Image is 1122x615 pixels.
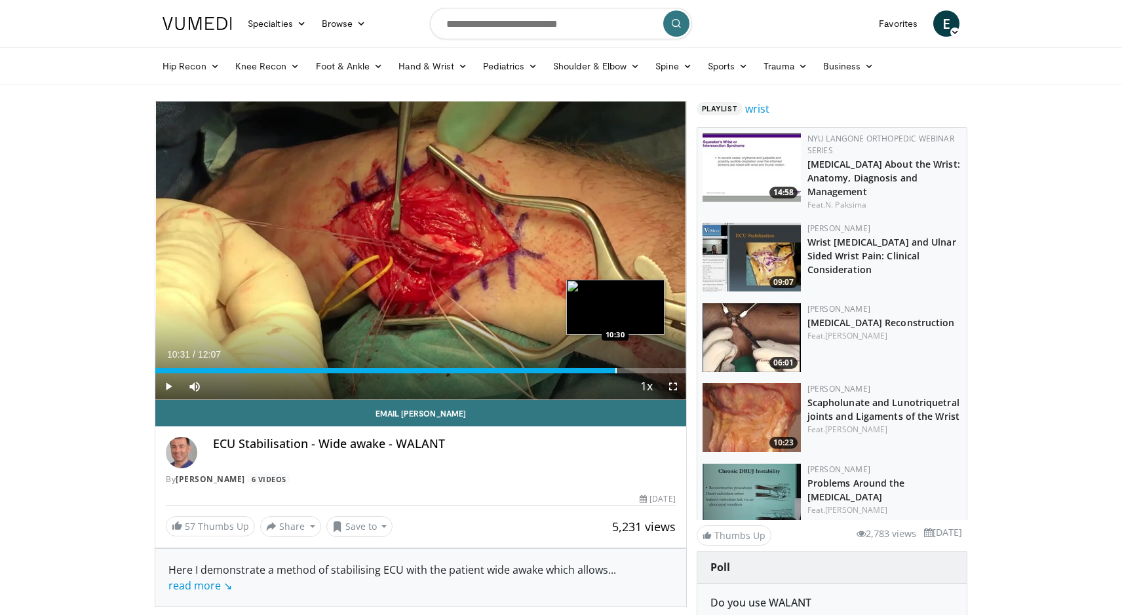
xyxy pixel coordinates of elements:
div: Feat. [807,424,961,436]
h4: ECU Stabilisation - Wide awake - WALANT [213,437,676,451]
a: wrist [745,101,769,117]
span: ... [168,563,616,593]
span: 10:23 [769,437,798,449]
a: 33:58 [703,464,801,532]
h6: Do you use WALANT [710,597,954,609]
a: [MEDICAL_DATA] About the Wrist: Anatomy, Diagnosis and Management [807,158,960,198]
span: Playlist [697,102,743,115]
button: Mute [182,373,208,400]
a: Email [PERSON_NAME] [155,400,686,426]
img: image.jpeg [566,280,665,335]
a: [PERSON_NAME] [825,504,887,515]
a: [PERSON_NAME] [807,383,870,394]
button: Share [260,516,321,537]
a: [PERSON_NAME] [825,330,887,341]
a: Trauma [756,53,815,79]
a: 6 Videos [247,474,290,485]
a: Business [815,53,882,79]
a: Favorites [871,10,925,37]
input: Search topics, interventions [430,8,692,39]
a: Scapholunate and Lunotriquetral joints and Ligaments of the Wrist [807,396,959,422]
span: 57 [185,520,195,532]
div: Feat. [807,199,961,211]
a: [PERSON_NAME] [807,223,870,234]
a: [PERSON_NAME] [807,303,870,314]
a: Sports [700,53,756,79]
span: 10:31 [167,349,190,360]
img: 32c611a1-9e18-460a-9704-3f93f6332ea1.150x105_q85_crop-smart_upscale.jpg [703,223,801,291]
li: [DATE] [924,525,962,540]
a: read more ↘ [168,578,232,593]
img: cb3a014f-04b1-48f8-9798-01390187ffc6.150x105_q85_crop-smart_upscale.jpg [703,383,801,452]
span: 33:58 [769,517,798,529]
button: Play [155,373,182,400]
video-js: Video Player [155,102,686,400]
a: 57 Thumbs Up [166,516,255,536]
a: [PERSON_NAME] [825,424,887,435]
img: c4c1d092-43b2-48fe-8bcc-45cd10becbba.150x105_q85_crop-smart_upscale.jpg [703,133,801,202]
a: NYU Langone Orthopedic Webinar Series [807,133,954,156]
div: [DATE] [640,493,675,505]
span: 09:07 [769,276,798,288]
img: cb4205e3-c35a-46cb-befd-268a6fda9bca.150x105_q85_crop-smart_upscale.jpg [703,303,801,372]
div: Progress Bar [155,368,686,373]
span: / [193,349,195,360]
a: Specialties [240,10,314,37]
a: N. Paksima [825,199,866,210]
a: Hip Recon [155,53,227,79]
div: By [166,474,676,485]
span: 06:01 [769,357,798,369]
img: Avatar [166,437,197,468]
span: 5,231 views [612,519,676,534]
a: 06:01 [703,303,801,372]
a: [MEDICAL_DATA] Reconstruction [807,316,955,329]
span: 14:58 [769,187,798,198]
a: [PERSON_NAME] [176,474,245,485]
button: Save to [326,516,393,537]
a: Problems Around the [MEDICAL_DATA] [807,477,905,503]
a: 14:58 [703,133,801,202]
a: Spine [648,53,699,79]
a: Knee Recon [227,53,308,79]
a: Foot & Ankle [308,53,391,79]
img: VuMedi Logo [163,17,232,30]
a: Browse [314,10,374,37]
a: 10:23 [703,383,801,452]
span: 12:07 [198,349,221,360]
div: Feat. [807,504,961,516]
img: bbb4fcc0-f4d3-431b-87df-11a0caa9bf74.150x105_q85_crop-smart_upscale.jpg [703,464,801,532]
a: [PERSON_NAME] [807,464,870,475]
a: Hand & Wrist [391,53,475,79]
a: Wrist [MEDICAL_DATA] and Ulnar Sided Wrist Pain: Clinical Consideration [807,236,956,276]
a: Shoulder & Elbow [545,53,648,79]
a: Thumbs Up [697,525,771,546]
a: 09:07 [703,223,801,291]
button: Playback Rate [634,373,660,400]
a: E [933,10,959,37]
strong: Poll [710,560,730,574]
a: Pediatrics [475,53,545,79]
li: 2,783 views [857,527,916,541]
div: Here I demonstrate a method of stabilising ECU with the patient wide awake which allows [168,562,673,593]
div: Feat. [807,330,961,342]
button: Fullscreen [660,373,686,400]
